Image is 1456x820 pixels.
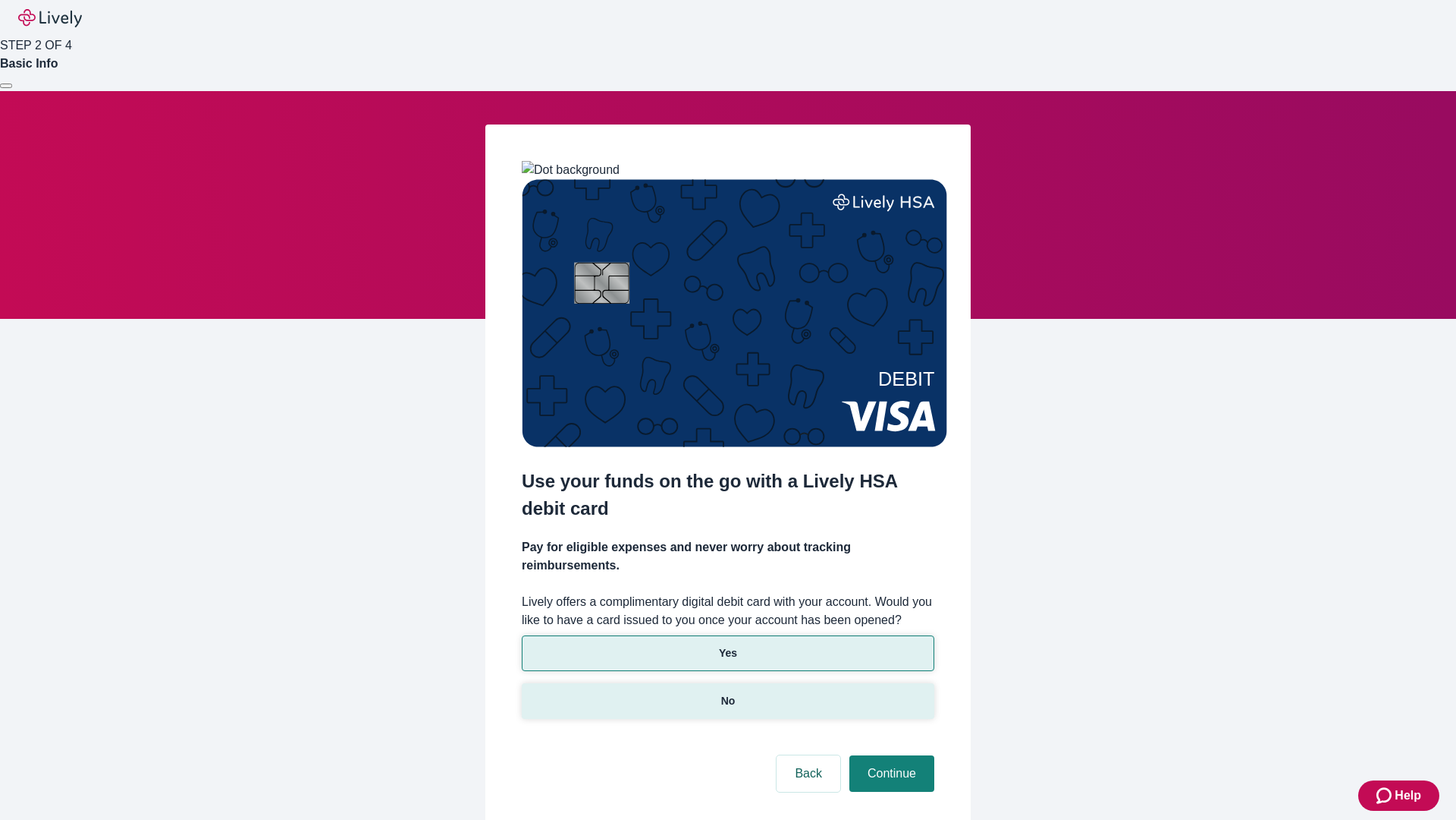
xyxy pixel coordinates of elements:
[1395,787,1421,805] span: Help
[522,683,934,719] button: No
[522,593,934,629] label: Lively offers a complimentary digital debit card with your account. Would you like to have a card...
[18,9,82,27] img: Lively
[1376,787,1395,805] svg: Zendesk support icon
[777,755,840,792] button: Back
[849,755,934,792] button: Continue
[522,161,620,179] img: Dot background
[522,635,934,671] button: Yes
[522,538,934,575] h4: Pay for eligible expenses and never worry about tracking reimbursements.
[719,645,737,661] p: Yes
[721,693,736,709] p: No
[522,179,947,447] img: Debit card
[522,468,934,522] h2: Use your funds on the go with a Lively HSA debit card
[1358,781,1439,811] button: Zendesk support iconHelp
